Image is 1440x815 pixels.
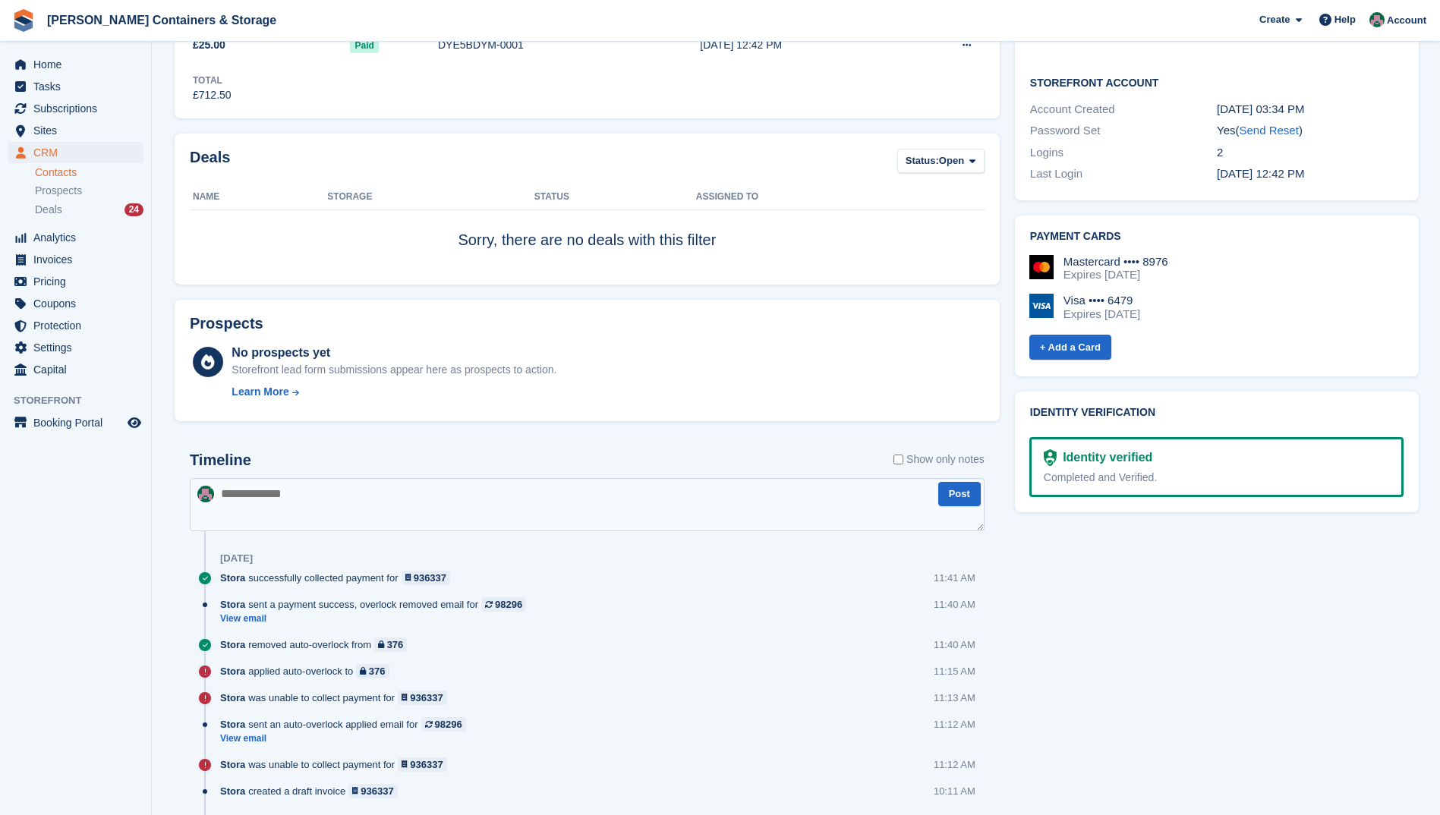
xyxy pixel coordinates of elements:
[897,149,985,174] button: Status: Open
[193,37,225,53] span: £25.00
[33,120,124,141] span: Sites
[41,8,282,33] a: [PERSON_NAME] Containers & Storage
[220,691,455,705] div: was unable to collect payment for
[193,74,232,87] div: Total
[1217,101,1404,118] div: [DATE] 03:34 PM
[220,784,405,798] div: created a draft invoice
[8,76,143,97] a: menu
[350,38,378,53] span: Paid
[1387,13,1426,28] span: Account
[33,227,124,248] span: Analytics
[8,293,143,314] a: menu
[934,637,975,652] div: 11:40 AM
[33,142,124,163] span: CRM
[1217,144,1404,162] div: 2
[33,359,124,380] span: Capital
[1030,101,1217,118] div: Account Created
[387,637,404,652] div: 376
[934,784,975,798] div: 10:11 AM
[33,249,124,270] span: Invoices
[220,597,534,612] div: sent a payment success, overlock removed email for
[8,249,143,270] a: menu
[220,717,474,732] div: sent an auto-overlock applied email for
[1030,144,1217,162] div: Logins
[414,571,446,585] div: 936337
[220,571,245,585] span: Stora
[1063,307,1140,321] div: Expires [DATE]
[361,784,393,798] div: 936337
[348,784,398,798] a: 936337
[934,597,975,612] div: 11:40 AM
[12,9,35,32] img: stora-icon-8386f47178a22dfd0bd8f6a31ec36ba5ce8667c1dd55bd0f319d3a0aa187defe.svg
[220,552,253,565] div: [DATE]
[232,362,556,378] div: Storefront lead form submissions appear here as prospects to action.
[124,203,143,216] div: 24
[402,571,451,585] a: 936337
[197,486,214,502] img: Julia Marcham
[1334,12,1356,27] span: Help
[1217,122,1404,140] div: Yes
[220,664,397,678] div: applied auto-overlock to
[410,691,443,705] div: 936337
[700,37,905,53] div: [DATE] 12:42 PM
[1029,255,1054,279] img: Mastercard Logo
[1029,335,1111,360] a: + Add a Card
[934,717,975,732] div: 11:12 AM
[220,691,245,705] span: Stora
[8,337,143,358] a: menu
[421,717,466,732] a: 98296
[220,757,245,772] span: Stora
[1030,165,1217,183] div: Last Login
[1063,255,1168,269] div: Mastercard •••• 8976
[534,185,696,209] th: Status
[33,76,124,97] span: Tasks
[35,202,143,218] a: Deals 24
[8,359,143,380] a: menu
[1057,448,1152,467] div: Identity verified
[458,231,717,248] span: Sorry, there are no deals with this filter
[35,165,143,180] a: Contacts
[33,412,124,433] span: Booking Portal
[1217,167,1305,180] time: 2025-07-22 11:42:33 UTC
[398,691,447,705] a: 936337
[481,597,526,612] a: 98296
[220,637,245,652] span: Stora
[939,153,964,168] span: Open
[8,98,143,119] a: menu
[1030,407,1404,419] h2: Identity verification
[934,664,975,678] div: 11:15 AM
[232,384,288,400] div: Learn More
[220,597,245,612] span: Stora
[190,315,263,332] h2: Prospects
[938,482,981,507] button: Post
[8,315,143,336] a: menu
[220,571,458,585] div: successfully collected payment for
[934,757,975,772] div: 11:12 AM
[33,54,124,75] span: Home
[1369,12,1385,27] img: Julia Marcham
[8,412,143,433] a: menu
[220,637,414,652] div: removed auto-overlock from
[1044,470,1389,486] div: Completed and Verified.
[220,664,245,678] span: Stora
[1030,122,1217,140] div: Password Set
[906,153,939,168] span: Status:
[893,452,903,467] input: Show only notes
[35,183,143,199] a: Prospects
[33,98,124,119] span: Subscriptions
[356,664,389,678] a: 376
[33,293,124,314] span: Coupons
[35,203,62,217] span: Deals
[193,87,232,103] div: £712.50
[8,271,143,292] a: menu
[220,732,474,745] a: View email
[8,54,143,75] a: menu
[190,185,327,209] th: Name
[1063,268,1168,282] div: Expires [DATE]
[369,664,386,678] div: 376
[893,452,985,467] label: Show only notes
[33,315,124,336] span: Protection
[220,717,245,732] span: Stora
[374,637,407,652] a: 376
[934,691,975,705] div: 11:13 AM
